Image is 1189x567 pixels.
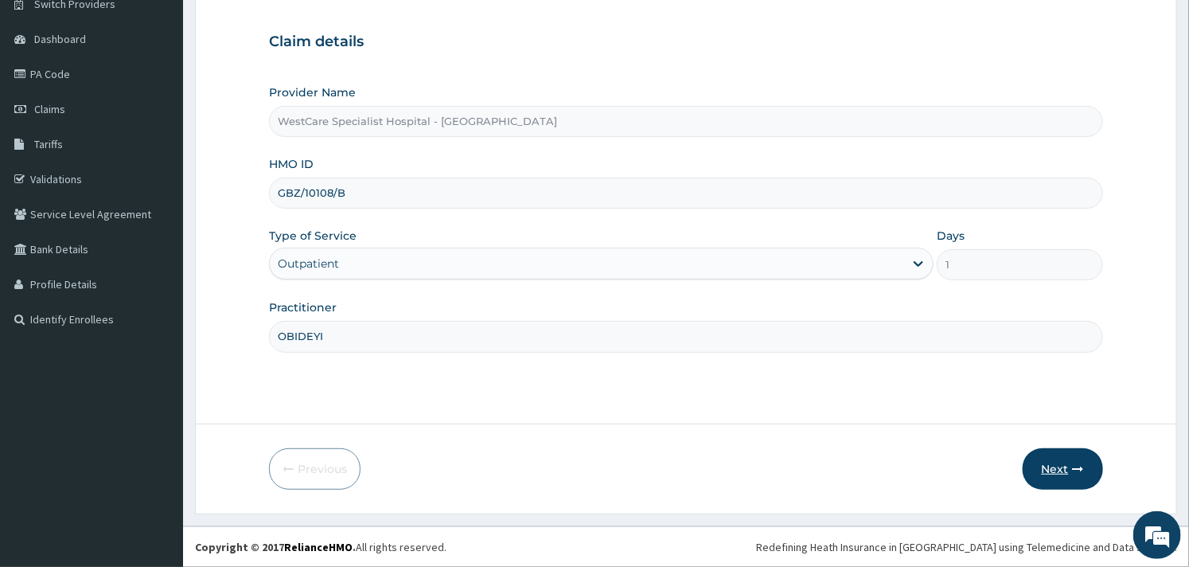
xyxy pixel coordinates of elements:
[269,448,361,490] button: Previous
[269,178,1102,209] input: Enter HMO ID
[92,178,220,338] span: We're online!
[195,540,356,554] strong: Copyright © 2017 .
[83,89,267,110] div: Chat with us now
[29,80,64,119] img: d_794563401_company_1708531726252_794563401
[269,321,1102,352] input: Enter Name
[34,137,63,151] span: Tariffs
[183,526,1189,567] footer: All rights reserved.
[34,32,86,46] span: Dashboard
[269,84,356,100] label: Provider Name
[269,156,314,172] label: HMO ID
[269,228,357,244] label: Type of Service
[34,102,65,116] span: Claims
[284,540,353,554] a: RelianceHMO
[261,8,299,46] div: Minimize live chat window
[269,33,1102,51] h3: Claim details
[269,299,337,315] label: Practitioner
[278,256,339,272] div: Outpatient
[937,228,965,244] label: Days
[8,389,303,444] textarea: Type your message and hit 'Enter'
[1023,448,1103,490] button: Next
[756,539,1177,555] div: Redefining Heath Insurance in [GEOGRAPHIC_DATA] using Telemedicine and Data Science!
